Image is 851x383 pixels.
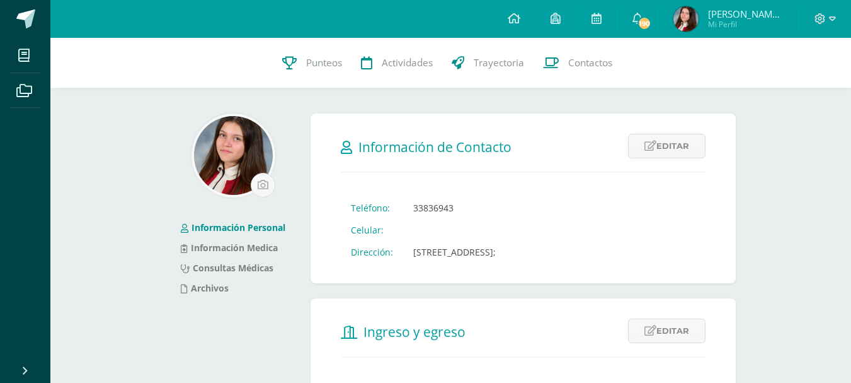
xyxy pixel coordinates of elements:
span: Información de Contacto [358,138,511,156]
a: Editar [628,319,705,343]
a: Trayectoria [442,38,534,88]
a: Editar [628,134,705,158]
a: Contactos [534,38,622,88]
td: Teléfono: [341,197,403,219]
a: Información Personal [181,221,285,233]
img: 0b72068c65fca8fc36ba7a967e62f8b0.png [194,116,273,195]
span: Mi Perfil [708,19,784,30]
span: 190 [637,16,651,30]
td: 33836943 [403,197,506,219]
a: Actividades [351,38,442,88]
span: Contactos [568,56,612,69]
img: 8289294a3f1935bf46b5215569917126.png [673,6,699,32]
a: Punteos [273,38,351,88]
a: Información Medica [181,242,278,254]
span: Actividades [382,56,433,69]
span: Trayectoria [474,56,524,69]
span: Punteos [306,56,342,69]
td: Celular: [341,219,403,241]
td: Dirección: [341,241,403,263]
span: Ingreso y egreso [363,323,465,341]
td: [STREET_ADDRESS]; [403,241,506,263]
a: Consultas Médicas [181,262,273,274]
a: Archivos [181,282,229,294]
span: [PERSON_NAME] [PERSON_NAME] [708,8,784,20]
